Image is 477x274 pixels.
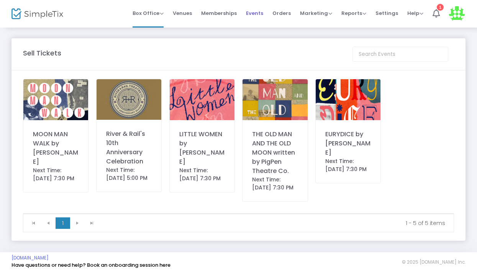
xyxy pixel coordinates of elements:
[97,79,161,120] img: rr10v5.jpg
[179,130,225,166] div: LITTLE WOMEN by [PERSON_NAME]
[325,130,371,157] div: EURYDICE by [PERSON_NAME]
[407,10,423,17] span: Help
[402,259,466,265] span: © 2025 [DOMAIN_NAME] Inc.
[316,79,380,120] img: Eurydice.png
[33,166,79,183] div: Next Time: [DATE] 7:30 PM
[179,166,225,183] div: Next Time: [DATE] 7:30 PM
[133,10,164,17] span: Box Office
[243,79,307,120] img: TheOldManandTheOldMoon.png
[300,10,332,17] span: Marketing
[56,217,70,229] span: Page 1
[341,10,366,17] span: Reports
[11,261,170,269] a: Have questions or need help? Book an onboarding session here
[33,130,79,166] div: MOON MAN WALK by [PERSON_NAME]
[106,129,152,166] div: River & Rail's 10th Anniversary Celebration
[106,166,152,182] div: Next Time: [DATE] 5:00 PM
[325,157,371,173] div: Next Time: [DATE] 7:30 PM
[437,4,444,11] div: 1
[23,48,61,58] m-panel-title: Sell Tickets
[11,255,49,261] a: [DOMAIN_NAME]
[173,3,192,23] span: Venues
[352,47,448,62] input: Search Events
[252,130,298,176] div: THE OLD MAN AND THE OLD MOON written by PigPen Theatre Co.
[201,3,237,23] span: Memberships
[105,219,445,227] kendo-pager-info: 1 - 5 of 5 items
[170,79,234,120] img: 638899278392745295LittleWomen.png
[375,3,398,23] span: Settings
[272,3,291,23] span: Orders
[23,79,88,120] img: MoonManWalk.png
[246,3,263,23] span: Events
[252,176,298,192] div: Next Time: [DATE] 7:30 PM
